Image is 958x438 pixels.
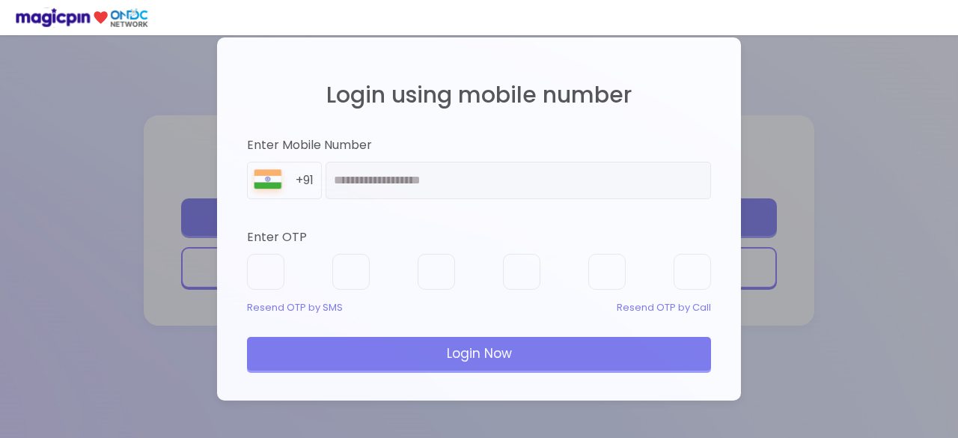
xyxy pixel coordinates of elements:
div: Resend OTP by Call [617,301,711,315]
div: +91 [296,172,321,189]
div: Login Now [247,337,711,370]
img: 8BGLRPwvQ+9ZgAAAAASUVORK5CYII= [248,166,288,198]
div: Enter OTP [247,229,711,246]
h2: Login using mobile number [247,82,711,107]
div: Resend OTP by SMS [247,301,343,315]
div: Enter Mobile Number [247,137,711,154]
img: ondc-logo-new-small.8a59708e.svg [15,7,148,28]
